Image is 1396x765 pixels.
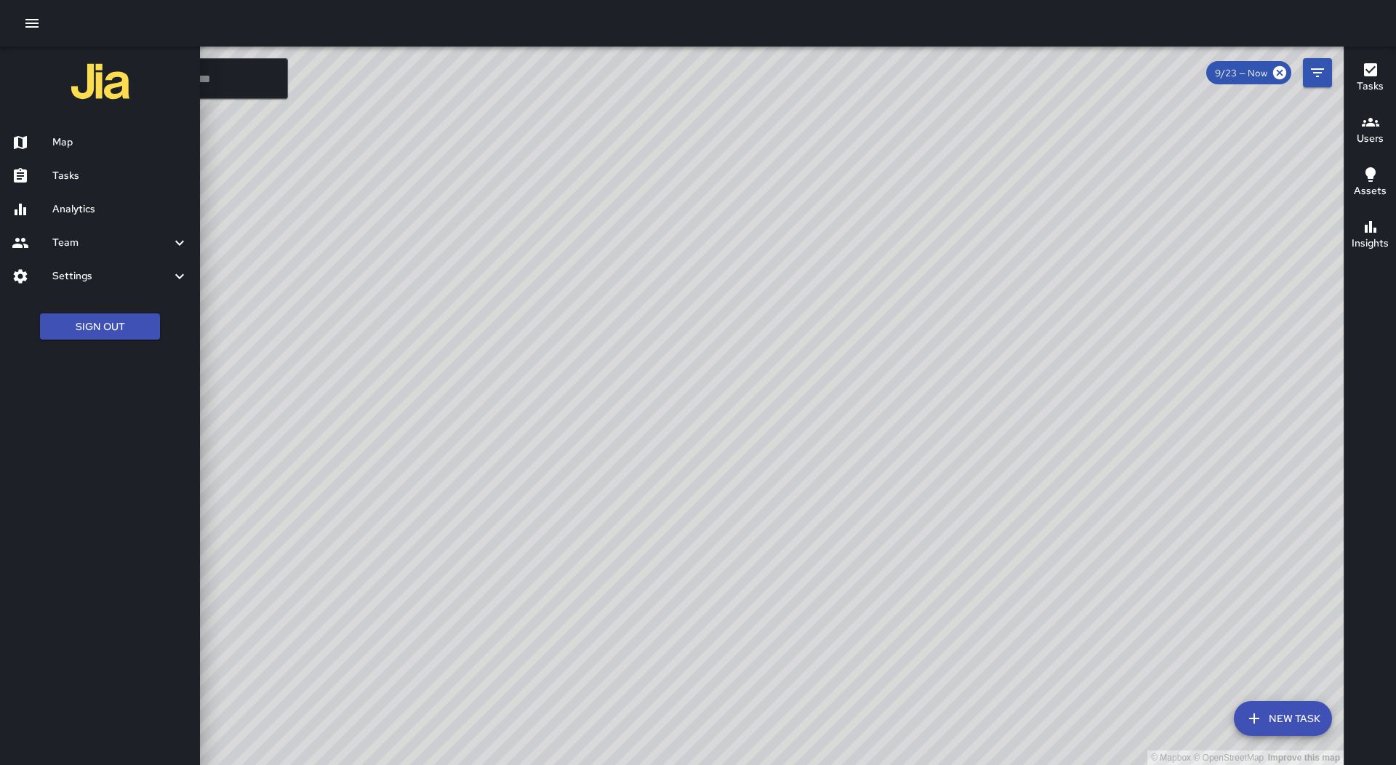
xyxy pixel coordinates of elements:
img: jia-logo [71,52,129,111]
button: Sign Out [40,313,160,340]
h6: Tasks [52,168,188,184]
h6: Map [52,135,188,151]
button: New Task [1234,701,1332,736]
h6: Insights [1352,236,1389,252]
h6: Tasks [1357,79,1384,95]
h6: Assets [1354,183,1387,199]
h6: Settings [52,268,171,284]
h6: Team [52,235,171,251]
h6: Users [1357,131,1384,147]
h6: Analytics [52,201,188,217]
